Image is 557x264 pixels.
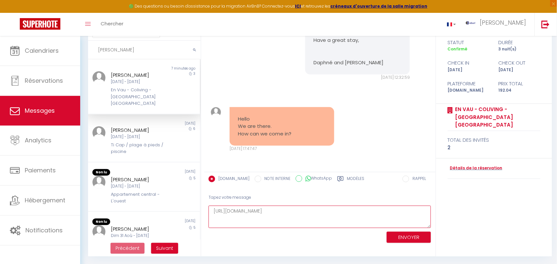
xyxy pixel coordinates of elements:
div: [PERSON_NAME] [111,225,168,233]
span: Suivant [156,245,173,251]
div: [DOMAIN_NAME] [443,87,494,94]
pre: Hello We are there. How can we come in? [238,115,326,138]
div: Dim 31 Aoû - [DATE] [111,233,168,239]
img: Super Booking [20,18,60,30]
span: Calendriers [25,46,59,55]
span: 5 [194,225,196,230]
span: Hébergement [25,196,65,204]
span: Analytics [25,136,51,144]
div: En Vau - Coliving - [GEOGRAPHIC_DATA] [GEOGRAPHIC_DATA] [111,87,168,107]
span: 3 [194,71,196,76]
div: Ti Cap / plage à pieds / piscine [111,142,168,155]
div: durée [494,39,545,46]
p: Daphné and [PERSON_NAME] [313,59,402,67]
div: Plateforme [443,80,494,88]
div: [DATE] - [DATE] [111,134,168,140]
button: Ouvrir le widget de chat LiveChat [5,3,25,22]
span: Réservations [25,76,63,85]
div: [DATE] - [DATE] [111,79,168,85]
div: [DATE] [144,169,200,176]
div: check in [443,59,494,67]
div: [DATE] [144,219,200,225]
label: RAPPEL [409,176,426,183]
label: WhatsApp [302,175,332,183]
span: Notifications [25,226,63,234]
div: [DATE] - [DATE] [111,183,168,190]
input: Rechercher un mot clé [88,41,201,59]
span: Messages [25,106,55,115]
div: [DATE] [144,121,200,126]
div: statut [443,39,494,46]
div: total des invités [448,136,541,144]
img: ... [466,21,476,24]
p: Have a great stay, [313,37,402,44]
img: ... [211,107,221,117]
div: check out [494,59,545,67]
div: [DATE] 12:32:59 [305,74,410,81]
button: Next [151,243,178,254]
span: [PERSON_NAME] [480,18,526,27]
span: Paiements [25,166,56,174]
img: ... [92,71,106,84]
a: Détails de la réservation [448,165,503,171]
img: ... [92,225,106,238]
div: [PERSON_NAME] [111,176,168,184]
a: créneaux d'ouverture de la salle migration [331,3,428,9]
div: [PERSON_NAME] [111,126,168,134]
div: Tapez votre message [209,190,431,206]
label: [DOMAIN_NAME] [215,176,250,183]
span: 5 [194,176,196,181]
a: ICI [295,3,301,9]
div: Prix total [494,80,545,88]
span: Confirmé [448,46,468,52]
a: ... [PERSON_NAME] [461,13,535,36]
div: 7 minutes ago [144,66,200,71]
div: 192.04 [494,87,545,94]
label: NOTE INTERNE [261,176,291,183]
div: [PERSON_NAME] [111,71,168,79]
span: Précédent [115,245,140,251]
span: 6 [193,126,196,131]
span: Non lu [92,219,110,225]
label: Modèles [347,176,365,184]
a: En Vau - Coliving - [GEOGRAPHIC_DATA] [GEOGRAPHIC_DATA] [453,105,541,129]
div: 2 [448,144,541,152]
a: Chercher [96,13,128,36]
button: ENVOYER [387,232,431,243]
button: Previous [111,243,145,254]
img: logout [541,20,550,28]
div: [DATE] [494,67,545,73]
div: [DATE] [443,67,494,73]
div: Appartement central - L'ouest [111,191,168,205]
span: Non lu [92,169,110,176]
div: 3 nuit(s) [494,46,545,52]
img: ... [92,126,106,139]
div: [DATE] 17:47:47 [230,146,334,152]
img: ... [92,176,106,189]
span: Chercher [101,20,123,27]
